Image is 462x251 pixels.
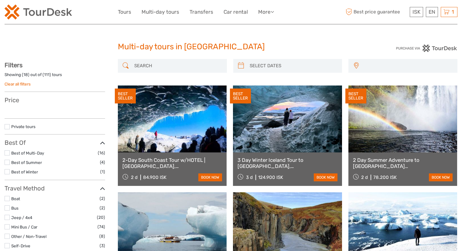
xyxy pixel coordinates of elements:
div: Showing ( ) out of ( ) tours [5,72,105,81]
span: (2) [100,195,105,202]
img: PurchaseViaTourDesk.png [396,44,457,52]
a: 3 Day Winter Iceland Tour to [GEOGRAPHIC_DATA], [GEOGRAPHIC_DATA], [GEOGRAPHIC_DATA] and [GEOGRAP... [238,157,337,169]
a: Bus [11,206,19,211]
a: Clear all filters [5,82,31,86]
h3: Best Of [5,139,105,146]
span: (74) [98,223,105,230]
a: Private tours [11,124,36,129]
div: 78.200 ISK [373,175,397,180]
div: BEST SELLER [230,89,251,104]
div: 84.900 ISK [143,175,166,180]
a: book now [429,173,453,181]
span: 1 [451,9,455,15]
span: (16) [98,149,105,156]
div: BEST SELLER [115,89,136,104]
a: Multi-day tours [142,8,179,16]
label: 18 [23,72,28,78]
div: EN [426,7,438,17]
a: Car rental [224,8,248,16]
a: Boat [11,196,20,201]
input: SELECT DATES [247,61,339,71]
label: 111 [44,72,50,78]
a: Other / Non-Travel [11,234,46,239]
span: 2 d [131,175,138,180]
input: SEARCH [132,61,224,71]
a: Jeep / 4x4 [11,215,32,220]
span: 3 d [246,175,253,180]
a: Transfers [190,8,213,16]
h3: Price [5,96,105,104]
a: More [258,8,274,16]
span: ISK [412,9,420,15]
h1: Multi-day tours in [GEOGRAPHIC_DATA] [118,42,344,52]
a: 2-Day South Coast Tour w/HOTEL | [GEOGRAPHIC_DATA], [GEOGRAPHIC_DATA], [GEOGRAPHIC_DATA] & Waterf... [122,157,222,169]
div: 124.900 ISK [258,175,283,180]
a: 2 Day Summer Adventure to [GEOGRAPHIC_DATA] [GEOGRAPHIC_DATA], Glacier Hiking, [GEOGRAPHIC_DATA],... [353,157,453,169]
a: book now [314,173,337,181]
a: Self-Drive [11,243,30,248]
strong: Filters [5,61,22,69]
img: 120-15d4194f-c635-41b9-a512-a3cb382bfb57_logo_small.png [5,5,72,19]
a: Mini Bus / Car [11,225,37,229]
a: Best of Summer [11,160,42,165]
span: (2) [100,204,105,211]
span: (4) [100,159,105,166]
div: BEST SELLER [345,89,366,104]
span: (3) [100,242,105,249]
a: book now [198,173,222,181]
a: Best of Multi-Day [11,151,44,155]
a: Tours [118,8,131,16]
span: (8) [99,233,105,240]
span: Best price guarantee [344,7,408,17]
span: (1) [100,168,105,175]
h3: Travel Method [5,185,105,192]
a: Best of Winter [11,169,38,174]
span: 2 d [361,175,368,180]
span: (20) [97,214,105,221]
